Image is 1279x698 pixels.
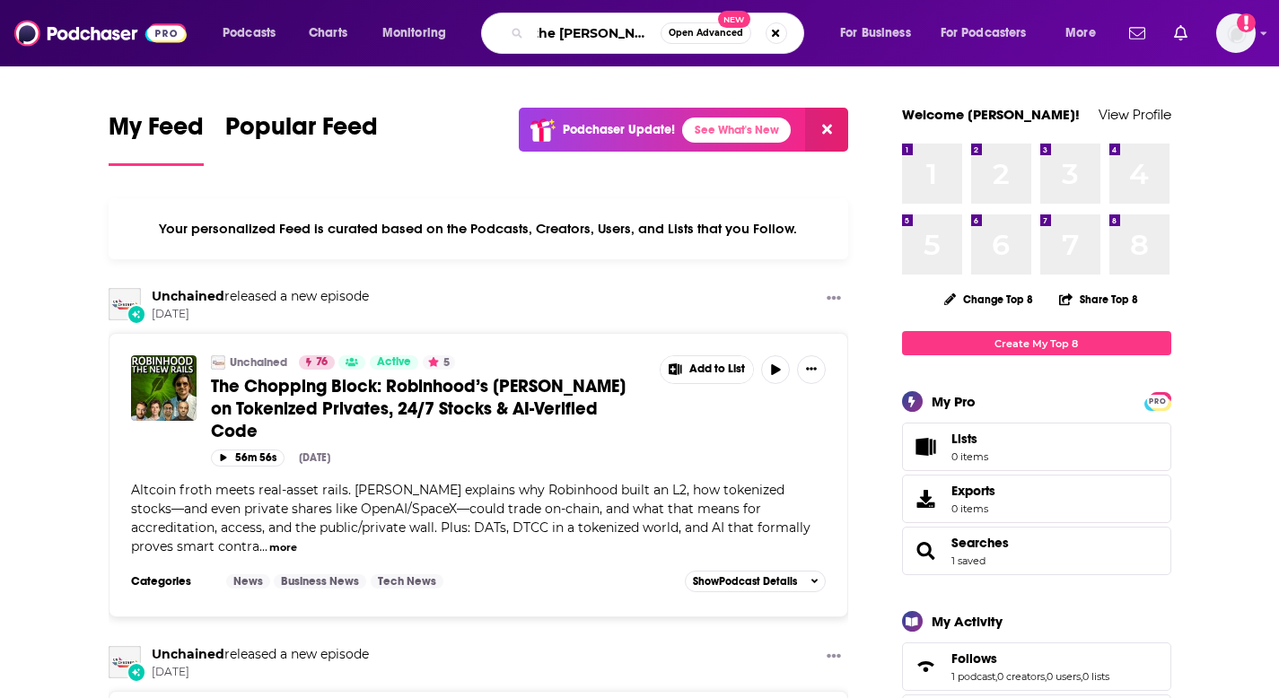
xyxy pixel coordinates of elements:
span: For Podcasters [941,21,1027,46]
span: Active [377,353,411,371]
a: Unchained [230,355,287,370]
a: Create My Top 8 [902,331,1171,355]
div: My Pro [932,393,976,410]
a: Tech News [371,574,443,589]
img: User Profile [1216,13,1256,53]
span: PRO [1147,395,1169,408]
span: Open Advanced [669,29,743,38]
span: New [718,11,750,28]
span: Add to List [689,362,745,376]
div: My Activity [932,613,1003,630]
span: Exports [951,483,995,499]
a: Follows [908,654,944,679]
a: PRO [1147,394,1169,407]
div: [DATE] [299,451,330,464]
a: Unchained [152,646,224,662]
span: 0 items [951,502,995,515]
a: 76 [299,355,335,370]
h3: released a new episode [152,646,369,663]
button: open menu [929,19,1053,48]
h3: Categories [131,574,212,589]
a: 0 creators [997,670,1045,683]
span: Lists [951,431,988,447]
span: , [1045,670,1047,683]
button: Open AdvancedNew [661,22,751,44]
a: 1 saved [951,554,986,567]
span: For Business [840,21,911,46]
button: open menu [370,19,469,48]
button: Show More Button [661,356,754,383]
img: Unchained [109,646,141,678]
a: View Profile [1099,106,1171,123]
a: Searches [908,538,944,563]
span: The Chopping Block: Robinhood’s [PERSON_NAME] on Tokenized Privates, 24/7 Stocks & AI-Verified Code [211,375,626,442]
button: Show More Button [819,646,848,668]
div: New Episode [127,304,146,324]
a: Popular Feed [225,111,378,166]
span: My Feed [109,111,204,153]
span: Follows [902,642,1171,691]
span: Lists [951,431,977,447]
a: 0 users [1047,670,1081,683]
button: Show More Button [797,355,826,384]
span: [DATE] [152,665,369,680]
button: open menu [828,19,933,48]
span: Searches [902,527,1171,575]
a: My Feed [109,111,204,166]
div: New Episode [127,662,146,682]
a: Exports [902,475,1171,523]
div: Search podcasts, credits, & more... [498,13,821,54]
span: Monitoring [382,21,446,46]
a: 0 lists [1082,670,1109,683]
span: Exports [908,486,944,511]
button: Show profile menu [1216,13,1256,53]
a: 1 podcast [951,670,995,683]
a: The Chopping Block: Robinhood’s [PERSON_NAME] on Tokenized Privates, 24/7 Stocks & AI-Verified Code [211,375,647,442]
a: See What's New [682,118,791,143]
h3: released a new episode [152,288,369,305]
img: Podchaser - Follow, Share and Rate Podcasts [14,16,187,50]
span: ... [259,538,267,554]
a: News [226,574,270,589]
svg: Add a profile image [1237,13,1256,32]
span: 0 items [951,450,988,463]
span: Charts [309,21,347,46]
a: Searches [951,535,1009,551]
span: Follows [951,650,997,667]
button: ShowPodcast Details [685,571,827,592]
span: Popular Feed [225,111,378,153]
span: Podcasts [223,21,276,46]
a: Welcome [PERSON_NAME]! [902,106,1080,123]
button: Show More Button [819,288,848,310]
a: Show notifications dropdown [1167,18,1195,48]
button: more [269,540,297,555]
a: Follows [951,650,1109,667]
div: Your personalized Feed is curated based on the Podcasts, Creators, Users, and Lists that you Follow. [109,198,849,259]
a: Charts [297,19,358,48]
span: , [995,670,997,683]
button: 5 [423,355,455,370]
span: Lists [908,434,944,459]
button: 56m 56s [211,449,285,467]
img: Unchained [211,355,225,370]
a: Active [370,355,418,370]
span: Altcoin froth meets real-asset rails. [PERSON_NAME] explains why Robinhood built an L2, how token... [131,482,810,554]
input: Search podcasts, credits, & more... [530,19,661,48]
a: Lists [902,423,1171,471]
button: open menu [210,19,299,48]
span: Show Podcast Details [693,575,797,588]
img: Unchained [109,288,141,320]
a: Business News [274,574,366,589]
span: , [1081,670,1082,683]
span: More [1065,21,1096,46]
span: Logged in as WachsmanSG [1216,13,1256,53]
span: [DATE] [152,307,369,322]
img: The Chopping Block: Robinhood’s Vlad Tenev on Tokenized Privates, 24/7 Stocks & AI-Verified Code [131,355,197,421]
